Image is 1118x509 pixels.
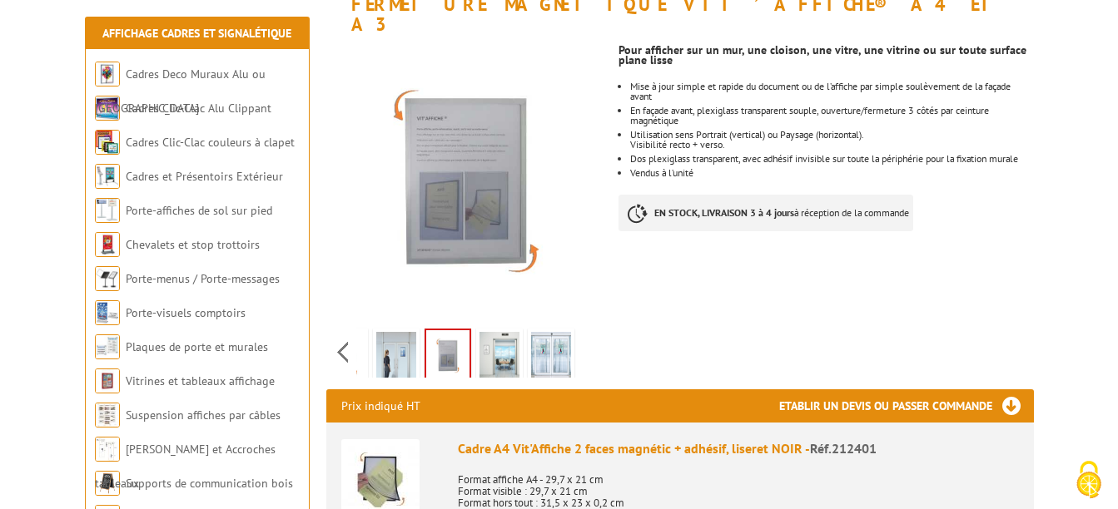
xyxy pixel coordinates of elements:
[630,130,1033,150] li: Utilisation sens Portrait (vertical) ou Paysage (horizontal).
[95,334,120,359] img: Plaques de porte et murales
[1068,459,1110,501] img: Cookies (fenêtre modale)
[95,232,120,257] img: Chevalets et stop trottoirs
[95,403,120,427] img: Suspension affiches par câbles
[619,195,913,231] p: à réception de la commande
[95,198,120,223] img: Porte-affiches de sol sur pied
[126,135,295,150] a: Cadres Clic-Clac couleurs à clapet
[95,368,120,393] img: Vitrines et tableaux affichage
[479,332,519,383] img: porte_visuels_muraux_212401_mise_en_scene_4.jpg
[654,206,794,219] strong: EN STOCK, LIVRAISON 3 à 4 jours
[630,106,1033,126] li: En façade avant, plexiglass transparent souple, ouverture/fermeture 3 côtés par ceinture magnétique
[95,437,120,462] img: Cimaises et Accroches tableaux
[458,439,1019,458] div: Cadre A4 Vit'Affiche 2 faces magnétic + adhésif, liseret NOIR -
[126,271,280,286] a: Porte-menus / Porte-messages
[126,408,281,423] a: Suspension affiches par câbles
[126,476,293,491] a: Supports de communication bois
[630,168,1033,178] li: Vendus à l’unité
[95,300,120,325] img: Porte-visuels comptoirs
[95,62,120,86] img: Cadres Deco Muraux Alu ou Bois
[1060,452,1118,509] button: Cookies (fenêtre modale)
[810,440,877,457] span: Réf.212401
[126,339,268,354] a: Plaques de porte et murales
[619,45,1033,65] div: Pour afficher sur un mur, une cloison, une vitre, une vitrine ou sur toute surface plane lisse
[126,305,246,320] a: Porte-visuels comptoirs
[779,389,1034,423] h3: Etablir un devis ou passer commande
[102,26,291,41] a: Affichage Cadres et Signalétique
[531,332,571,383] img: porte_visuels_muraux_212401_mise_en_scene_5.jpg
[126,169,283,184] a: Cadres et Présentoirs Extérieur
[95,130,120,155] img: Cadres Clic-Clac couleurs à clapet
[376,332,416,383] img: porte_visuels_muraux_212401_mise_en_scene.jpg
[426,330,470,382] img: cadre_a4_2_faces_magnetic_adhesif_liseret_gris_212410-_1_.jpg
[126,101,271,116] a: Cadres Clic-Clac Alu Clippant
[630,140,1033,150] div: Visibilité recto + verso.
[95,266,120,291] img: Porte-menus / Porte-messages
[126,203,272,218] a: Porte-affiches de sol sur pied
[126,373,275,388] a: Vitrines et tableaux affichage
[95,67,266,116] a: Cadres Deco Muraux Alu ou [GEOGRAPHIC_DATA]
[630,82,1033,101] li: Mise à jour simple et rapide du document ou de l’affiche par simple soulèvement de la façade avant
[95,442,276,491] a: [PERSON_NAME] et Accroches tableaux
[335,339,350,366] span: Previous
[326,43,607,324] img: cadre_a4_2_faces_magnetic_adhesif_liseret_gris_212410-_1_.jpg
[341,389,420,423] p: Prix indiqué HT
[126,237,260,252] a: Chevalets et stop trottoirs
[630,154,1033,164] li: Dos plexiglass transparent, avec adhésif invisible sur toute la périphérie pour la fixation murale
[95,164,120,189] img: Cadres et Présentoirs Extérieur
